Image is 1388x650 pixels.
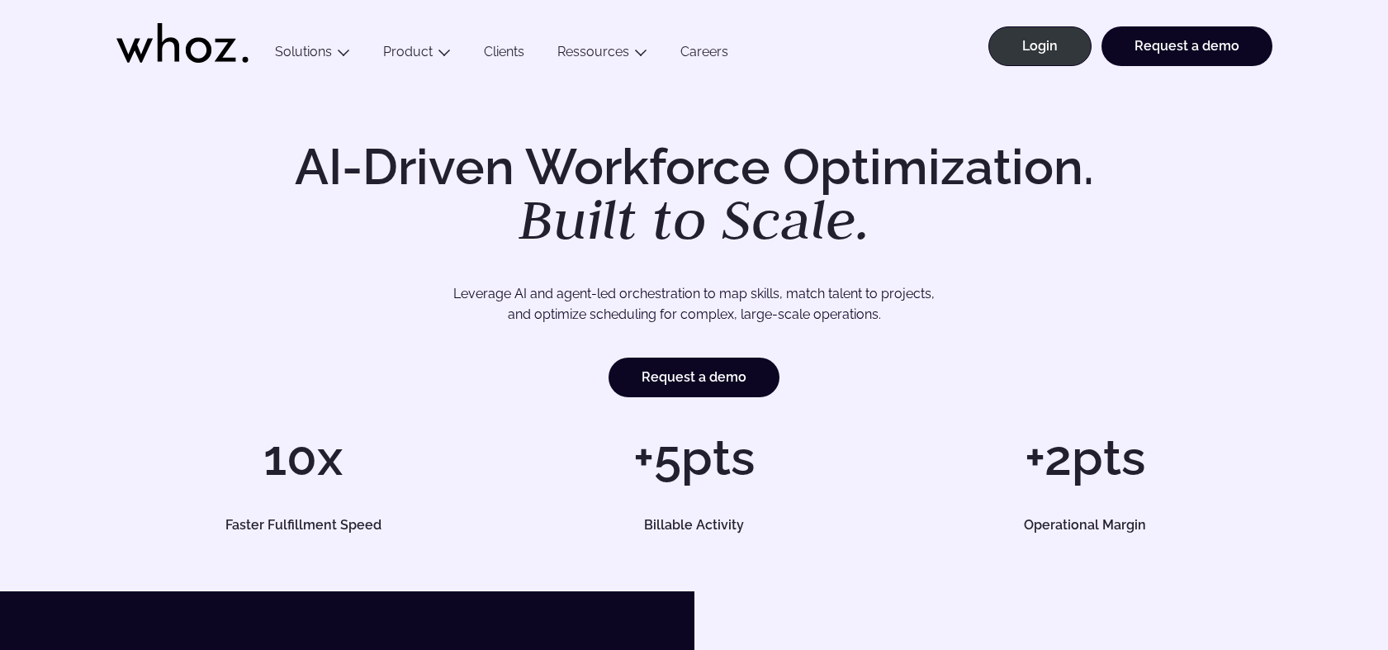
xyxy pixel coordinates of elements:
h1: +2pts [898,433,1272,482]
h5: Billable Activity [526,519,863,532]
a: Ressources [557,44,629,59]
button: Ressources [541,44,664,66]
p: Leverage AI and agent-led orchestration to map skills, match talent to projects, and optimize sch... [174,283,1215,325]
em: Built to Scale. [519,183,870,255]
h1: AI-Driven Workforce Optimization. [272,142,1117,248]
a: Login [988,26,1092,66]
a: Request a demo [1101,26,1272,66]
button: Product [367,44,467,66]
h5: Operational Margin [917,519,1253,532]
a: Product [383,44,433,59]
h1: 10x [116,433,490,482]
a: Clients [467,44,541,66]
h5: Faster Fulfillment Speed [135,519,471,532]
a: Request a demo [609,358,779,397]
a: Careers [664,44,745,66]
h1: +5pts [507,433,881,482]
button: Solutions [258,44,367,66]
